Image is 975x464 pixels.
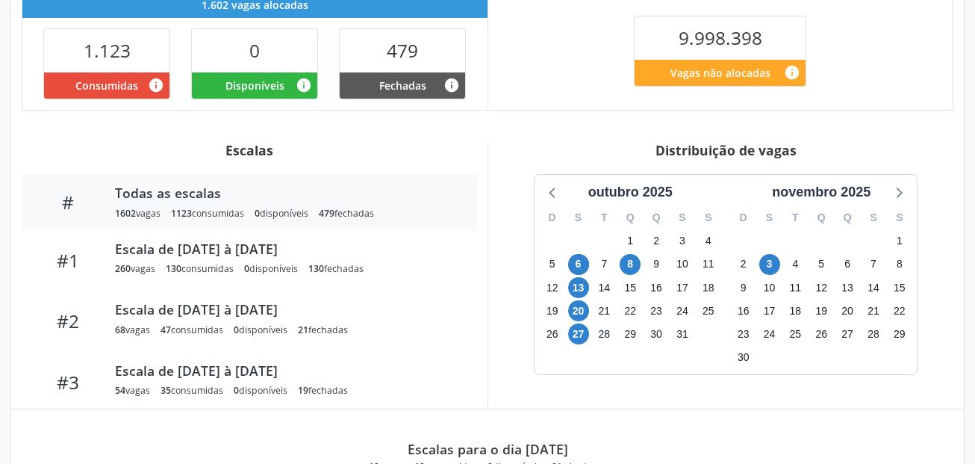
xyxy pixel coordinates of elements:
[861,206,887,229] div: S
[782,206,809,229] div: T
[22,142,477,158] div: Escalas
[568,324,589,344] span: segunda-feira, 27 de outubro de 2025
[672,324,693,344] span: sexta-feira, 31 de outubro de 2025
[837,300,858,321] span: quinta-feira, 20 de novembro de 2025
[166,262,181,275] span: 130
[785,300,806,321] span: terça-feira, 18 de novembro de 2025
[319,207,334,220] span: 479
[32,191,105,213] div: #
[115,207,161,220] div: vagas
[296,77,312,93] i: Vagas alocadas e sem marcações associadas
[148,77,164,93] i: Vagas alocadas que possuem marcações associadas
[115,324,150,336] div: vagas
[244,262,298,275] div: disponíveis
[568,300,589,321] span: segunda-feira, 20 de outubro de 2025
[756,206,782,229] div: S
[568,254,589,275] span: segunda-feira, 6 de outubro de 2025
[672,254,693,275] span: sexta-feira, 10 de outubro de 2025
[811,277,832,298] span: quarta-feira, 12 de novembro de 2025
[620,324,641,344] span: quarta-feira, 29 de outubro de 2025
[298,324,308,336] span: 21
[863,254,884,275] span: sexta-feira, 7 de novembro de 2025
[115,384,150,397] div: vagas
[785,324,806,344] span: terça-feira, 25 de novembro de 2025
[298,384,308,397] span: 19
[759,254,780,275] span: segunda-feira, 3 de novembro de 2025
[837,254,858,275] span: quinta-feira, 6 de novembro de 2025
[379,78,426,93] span: Fechadas
[298,324,348,336] div: fechadas
[620,277,641,298] span: quarta-feira, 15 de outubro de 2025
[620,300,641,321] span: quarta-feira, 22 de outubro de 2025
[863,324,884,344] span: sexta-feira, 28 de novembro de 2025
[811,254,832,275] span: quarta-feira, 5 de novembro de 2025
[594,324,614,344] span: terça-feira, 28 de outubro de 2025
[766,182,876,202] div: novembro 2025
[889,231,910,252] span: sábado, 1 de novembro de 2025
[811,300,832,321] span: quarta-feira, 19 de novembro de 2025
[594,254,614,275] span: terça-feira, 7 de outubro de 2025
[115,262,155,275] div: vagas
[759,324,780,344] span: segunda-feira, 24 de novembro de 2025
[166,262,234,275] div: consumidas
[171,207,192,220] span: 1123
[115,207,136,220] span: 1602
[32,250,105,271] div: #1
[565,206,591,229] div: S
[733,300,754,321] span: domingo, 16 de novembro de 2025
[161,384,223,397] div: consumidas
[75,78,138,93] span: Consumidas
[620,254,641,275] span: quarta-feira, 8 de outubro de 2025
[730,206,756,229] div: D
[244,262,249,275] span: 0
[115,324,125,336] span: 68
[387,38,418,63] span: 479
[617,206,644,229] div: Q
[670,206,696,229] div: S
[408,441,568,457] div: Escalas para o dia [DATE]
[32,310,105,332] div: #2
[582,182,679,202] div: outubro 2025
[670,65,770,81] span: Vagas não alocadas
[115,262,131,275] span: 260
[234,324,239,336] span: 0
[84,38,131,63] span: 1.123
[837,277,858,298] span: quinta-feira, 13 de novembro de 2025
[308,262,324,275] span: 130
[115,185,456,201] div: Todas as escalas
[115,362,456,379] div: Escala de [DATE] à [DATE]
[646,231,667,252] span: quinta-feira, 2 de outubro de 2025
[115,384,125,397] span: 54
[542,324,563,344] span: domingo, 26 de outubro de 2025
[568,277,589,298] span: segunda-feira, 13 de outubro de 2025
[759,277,780,298] span: segunda-feira, 10 de novembro de 2025
[672,231,693,252] span: sexta-feira, 3 de outubro de 2025
[698,231,719,252] span: sábado, 4 de outubro de 2025
[863,300,884,321] span: sexta-feira, 21 de novembro de 2025
[32,371,105,393] div: #3
[646,277,667,298] span: quinta-feira, 16 de outubro de 2025
[161,324,223,336] div: consumidas
[225,78,284,93] span: Disponíveis
[620,231,641,252] span: quarta-feira, 1 de outubro de 2025
[889,324,910,344] span: sábado, 29 de novembro de 2025
[499,142,954,158] div: Distribuição de vagas
[889,254,910,275] span: sábado, 8 de novembro de 2025
[733,347,754,368] span: domingo, 30 de novembro de 2025
[785,277,806,298] span: terça-feira, 11 de novembro de 2025
[695,206,721,229] div: S
[171,207,244,220] div: consumidas
[889,300,910,321] span: sábado, 22 de novembro de 2025
[644,206,670,229] div: Q
[784,64,800,81] i: Quantidade de vagas restantes do teto de vagas
[115,301,456,318] div: Escala de [DATE] à [DATE]
[161,324,171,336] span: 47
[234,384,287,397] div: disponíveis
[863,277,884,298] span: sexta-feira, 14 de novembro de 2025
[308,262,364,275] div: fechadas
[255,207,308,220] div: disponíveis
[161,384,171,397] span: 35
[255,207,260,220] span: 0
[698,277,719,298] span: sábado, 18 de outubro de 2025
[591,206,617,229] div: T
